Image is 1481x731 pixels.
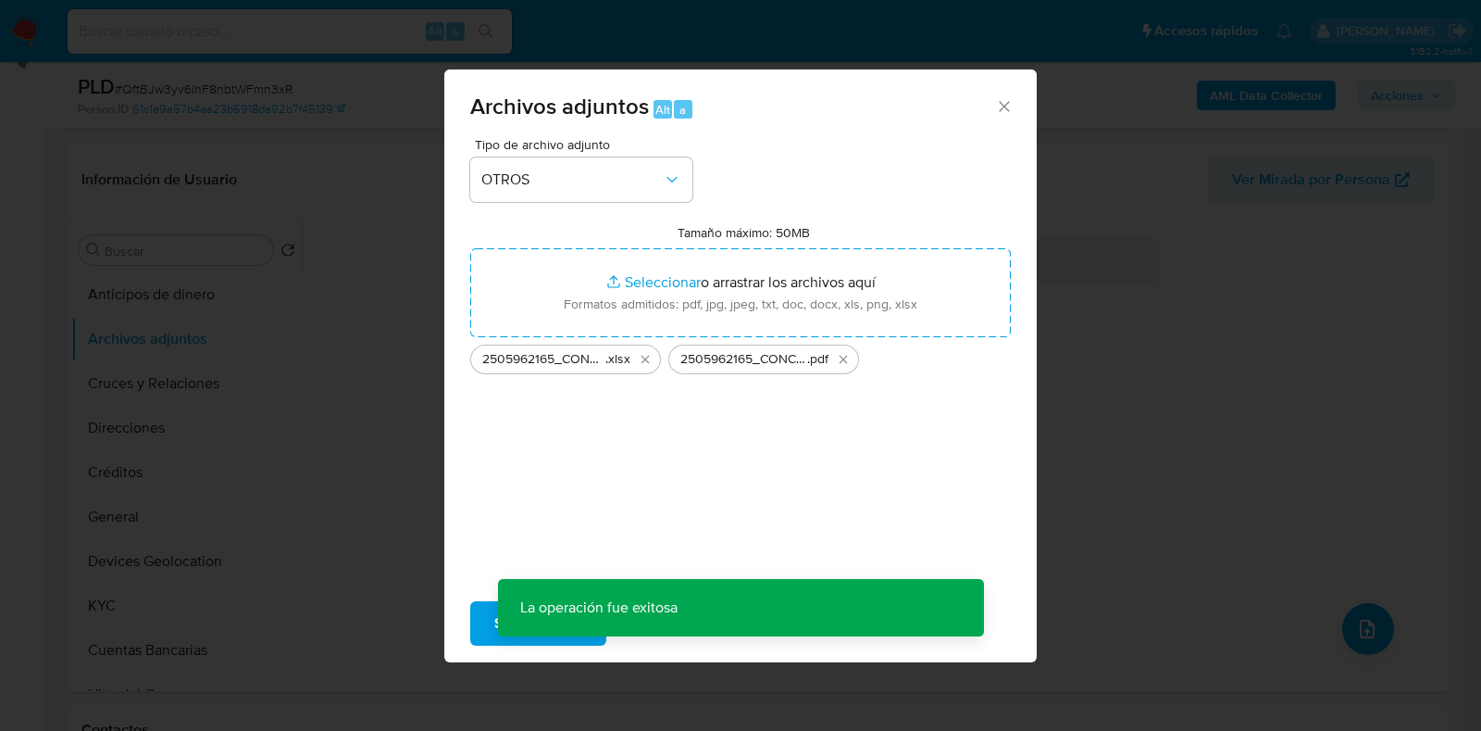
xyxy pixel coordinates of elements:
[498,579,700,636] p: La operación fue exitosa
[494,603,582,644] span: Subir archivo
[679,101,686,119] span: a
[680,350,807,369] span: 2505962165_CONCEPCION [PERSON_NAME] HERNANDEZ_JUL2025
[634,348,656,371] button: Eliminar 2505962165_CONCEPCION RAMOS HERNANDEZ_JUL2025.xlsx
[475,138,697,151] span: Tipo de archivo adjunto
[482,350,605,369] span: 2505962165_CONCEPCION [PERSON_NAME] HERNANDEZ_JUL2025
[807,350,828,369] span: .pdf
[832,348,854,371] button: Eliminar 2505962165_CONCEPCION RAMOS HERNANDEZ_JUL2025.pdf
[470,337,1011,374] ul: Archivos seleccionados
[995,97,1012,114] button: Cerrar
[678,224,810,241] label: Tamaño máximo: 50MB
[470,601,606,646] button: Subir archivo
[638,603,698,644] span: Cancelar
[470,90,649,122] span: Archivos adjuntos
[481,170,663,189] span: OTROS
[605,350,630,369] span: .xlsx
[470,158,692,202] button: OTROS
[655,101,670,119] span: Alt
